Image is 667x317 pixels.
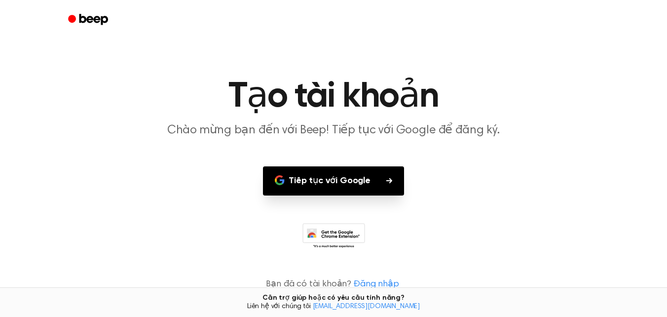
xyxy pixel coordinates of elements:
[81,79,586,115] h1: Tạo tài khoản
[353,278,399,291] a: Đăng nhập
[144,122,523,139] p: Chào mừng bạn đến với Beep! Tiếp tục với Google để đăng ký.
[6,303,661,312] span: Liên hệ với chúng tôi
[263,166,404,196] button: Tiếp tục với Google
[266,280,351,289] font: Bạn đã có tài khoản?
[289,174,371,188] font: Tiếp tục với Google
[313,303,420,310] a: [EMAIL_ADDRESS][DOMAIN_NAME]
[61,10,117,30] a: Bíp
[262,294,405,301] font: Cần trợ giúp hoặc có yêu cầu tính năng?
